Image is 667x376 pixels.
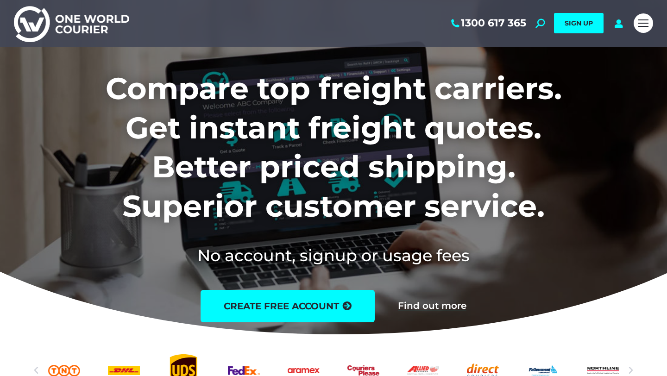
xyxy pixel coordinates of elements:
a: SIGN UP [554,13,604,33]
h1: Compare top freight carriers. Get instant freight quotes. Better priced shipping. Superior custom... [44,69,623,226]
a: 1300 617 365 [449,17,526,29]
a: Find out more [398,301,466,311]
img: One World Courier [14,5,129,42]
span: SIGN UP [565,19,593,27]
a: Mobile menu icon [634,13,653,33]
a: create free account [201,290,375,322]
h2: No account, signup or usage fees [44,244,623,267]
